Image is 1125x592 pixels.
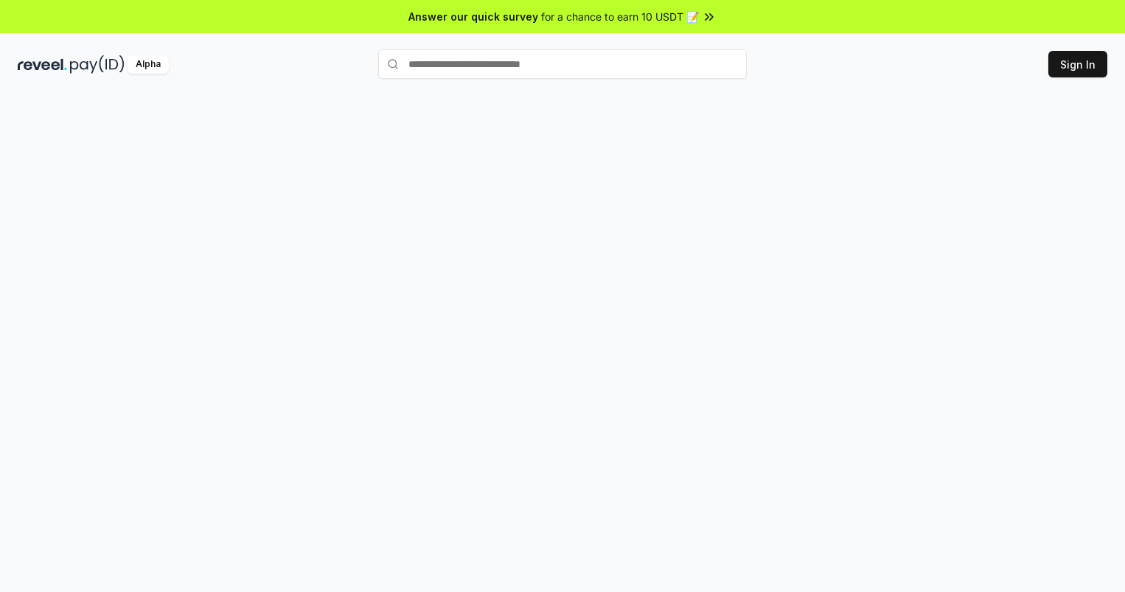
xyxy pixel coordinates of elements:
img: reveel_dark [18,55,67,74]
button: Sign In [1048,51,1107,77]
div: Alpha [128,55,169,74]
img: pay_id [70,55,125,74]
span: Answer our quick survey [408,9,538,24]
span: for a chance to earn 10 USDT 📝 [541,9,699,24]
